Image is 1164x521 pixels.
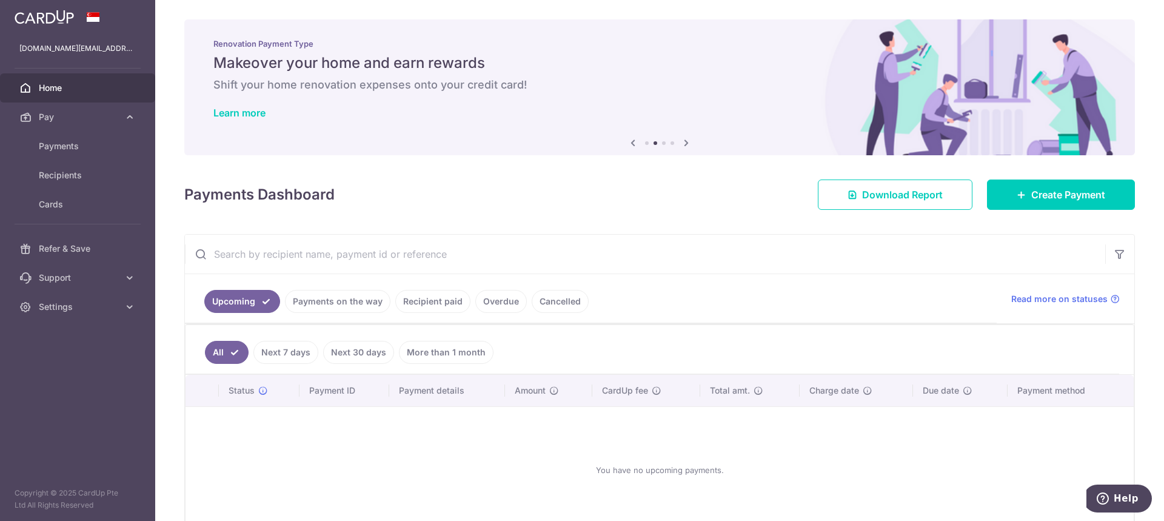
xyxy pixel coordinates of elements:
[15,10,74,24] img: CardUp
[1031,187,1105,202] span: Create Payment
[923,385,959,397] span: Due date
[532,290,589,313] a: Cancelled
[710,385,750,397] span: Total amt.
[213,39,1106,49] p: Renovation Payment Type
[39,140,119,152] span: Payments
[19,42,136,55] p: [DOMAIN_NAME][EMAIL_ADDRESS][DOMAIN_NAME]
[399,341,493,364] a: More than 1 month
[395,290,470,313] a: Recipient paid
[39,169,119,181] span: Recipients
[184,184,335,206] h4: Payments Dashboard
[389,375,506,406] th: Payment details
[299,375,389,406] th: Payment ID
[204,290,280,313] a: Upcoming
[862,187,943,202] span: Download Report
[185,235,1105,274] input: Search by recipient name, payment id or reference
[213,78,1106,92] h6: Shift your home renovation expenses onto your credit card!
[39,301,119,313] span: Settings
[475,290,527,313] a: Overdue
[1011,293,1120,305] a: Read more on statuses
[213,107,266,119] a: Learn more
[987,180,1135,210] a: Create Payment
[184,19,1135,155] img: Renovation banner
[818,180,972,210] a: Download Report
[285,290,390,313] a: Payments on the way
[515,385,546,397] span: Amount
[1011,293,1108,305] span: Read more on statuses
[39,243,119,255] span: Refer & Save
[205,341,249,364] a: All
[1008,375,1134,406] th: Payment method
[602,385,648,397] span: CardUp fee
[39,272,119,284] span: Support
[39,82,119,94] span: Home
[213,53,1106,73] h5: Makeover your home and earn rewards
[253,341,318,364] a: Next 7 days
[809,385,859,397] span: Charge date
[39,111,119,123] span: Pay
[229,385,255,397] span: Status
[323,341,394,364] a: Next 30 days
[39,198,119,210] span: Cards
[1086,485,1152,515] iframe: Opens a widget where you can find more information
